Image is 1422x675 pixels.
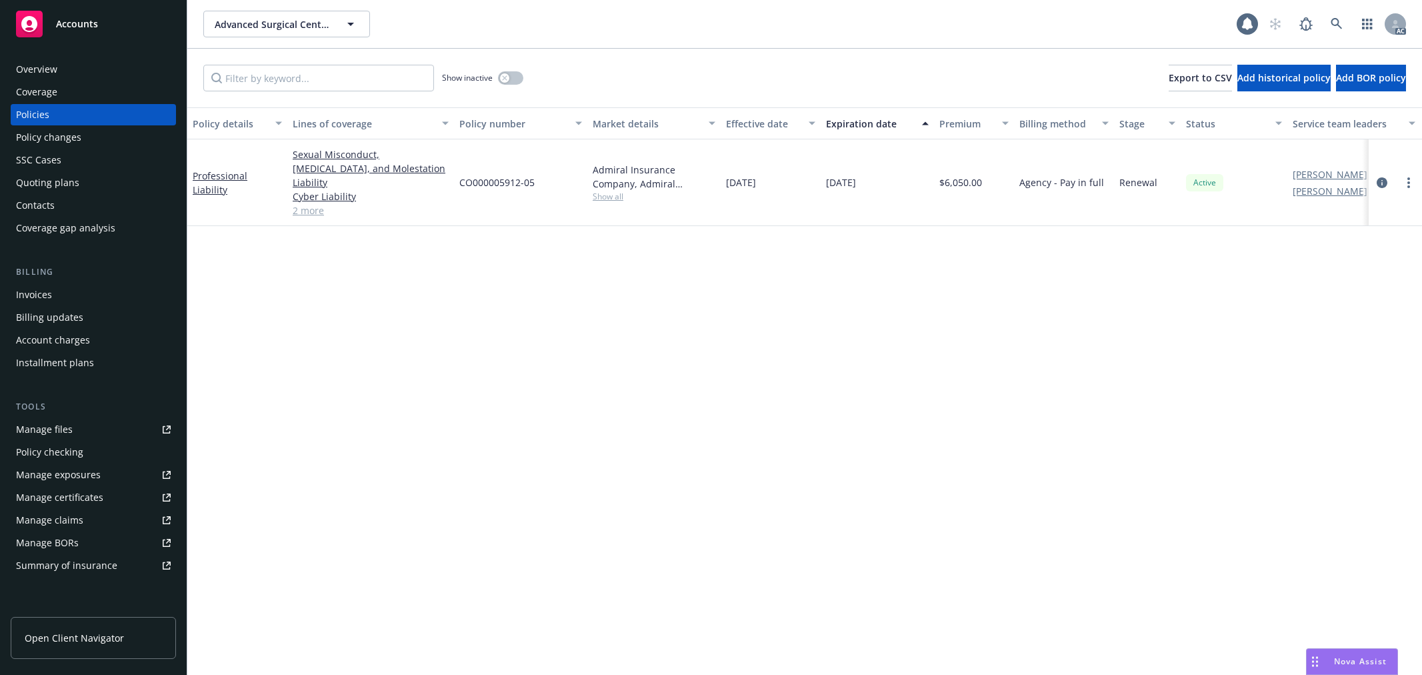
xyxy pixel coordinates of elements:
[1019,175,1104,189] span: Agency - Pay in full
[11,217,176,239] a: Coverage gap analysis
[934,107,1014,139] button: Premium
[287,107,454,139] button: Lines of coverage
[16,419,73,440] div: Manage files
[1293,117,1401,131] div: Service team leaders
[1336,65,1406,91] button: Add BOR policy
[11,59,176,80] a: Overview
[1262,11,1289,37] a: Start snowing
[293,203,449,217] a: 2 more
[939,117,994,131] div: Premium
[593,191,715,202] span: Show all
[293,117,434,131] div: Lines of coverage
[1237,71,1331,84] span: Add historical policy
[11,329,176,351] a: Account charges
[203,11,370,37] button: Advanced Surgical Center of Encino, LLC & Advanced Surgical Center of [GEOGRAPHIC_DATA], LLC
[16,352,94,374] div: Installment plans
[1401,175,1417,191] a: more
[11,81,176,103] a: Coverage
[16,442,83,463] div: Policy checking
[1293,167,1367,181] a: [PERSON_NAME]
[16,149,61,171] div: SSC Cases
[11,127,176,148] a: Policy changes
[11,487,176,508] a: Manage certificates
[11,307,176,328] a: Billing updates
[1354,11,1381,37] a: Switch app
[1181,107,1287,139] button: Status
[16,284,52,305] div: Invoices
[1119,175,1157,189] span: Renewal
[11,5,176,43] a: Accounts
[1019,117,1094,131] div: Billing method
[587,107,721,139] button: Market details
[1114,107,1181,139] button: Stage
[11,265,176,279] div: Billing
[16,555,117,576] div: Summary of insurance
[16,104,49,125] div: Policies
[11,104,176,125] a: Policies
[1169,65,1232,91] button: Export to CSV
[11,195,176,216] a: Contacts
[16,172,79,193] div: Quoting plans
[726,117,801,131] div: Effective date
[1014,107,1114,139] button: Billing method
[826,117,914,131] div: Expiration date
[1169,71,1232,84] span: Export to CSV
[16,487,103,508] div: Manage certificates
[11,172,176,193] a: Quoting plans
[193,169,247,196] a: Professional Liability
[721,107,821,139] button: Effective date
[1336,71,1406,84] span: Add BOR policy
[1306,648,1398,675] button: Nova Assist
[293,147,449,189] a: Sexual Misconduct, [MEDICAL_DATA], and Molestation Liability
[593,117,701,131] div: Market details
[16,127,81,148] div: Policy changes
[16,217,115,239] div: Coverage gap analysis
[442,72,493,83] span: Show inactive
[11,555,176,576] a: Summary of insurance
[1237,65,1331,91] button: Add historical policy
[821,107,934,139] button: Expiration date
[11,510,176,531] a: Manage claims
[25,631,124,645] span: Open Client Navigator
[16,81,57,103] div: Coverage
[1293,11,1319,37] a: Report a Bug
[11,419,176,440] a: Manage files
[1323,11,1350,37] a: Search
[16,510,83,531] div: Manage claims
[293,189,449,203] a: Cyber Liability
[56,19,98,29] span: Accounts
[11,603,176,616] div: Analytics hub
[1334,656,1387,667] span: Nova Assist
[454,107,587,139] button: Policy number
[11,352,176,374] a: Installment plans
[726,175,756,189] span: [DATE]
[1119,117,1161,131] div: Stage
[1287,107,1421,139] button: Service team leaders
[16,532,79,554] div: Manage BORs
[16,59,57,80] div: Overview
[187,107,287,139] button: Policy details
[11,284,176,305] a: Invoices
[1186,117,1267,131] div: Status
[215,17,330,31] span: Advanced Surgical Center of Encino, LLC & Advanced Surgical Center of [GEOGRAPHIC_DATA], LLC
[16,464,101,486] div: Manage exposures
[1374,175,1390,191] a: circleInformation
[11,149,176,171] a: SSC Cases
[16,329,90,351] div: Account charges
[459,117,567,131] div: Policy number
[11,442,176,463] a: Policy checking
[459,175,535,189] span: CO000005912-05
[1307,649,1323,674] div: Drag to move
[1293,184,1367,198] a: [PERSON_NAME]
[593,163,715,191] div: Admiral Insurance Company, Admiral Insurance Group ([PERSON_NAME] Corporation), RT Specialty Insu...
[16,195,55,216] div: Contacts
[203,65,434,91] input: Filter by keyword...
[11,532,176,554] a: Manage BORs
[11,400,176,414] div: Tools
[11,464,176,486] a: Manage exposures
[826,175,856,189] span: [DATE]
[193,117,267,131] div: Policy details
[939,175,982,189] span: $6,050.00
[1191,177,1218,189] span: Active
